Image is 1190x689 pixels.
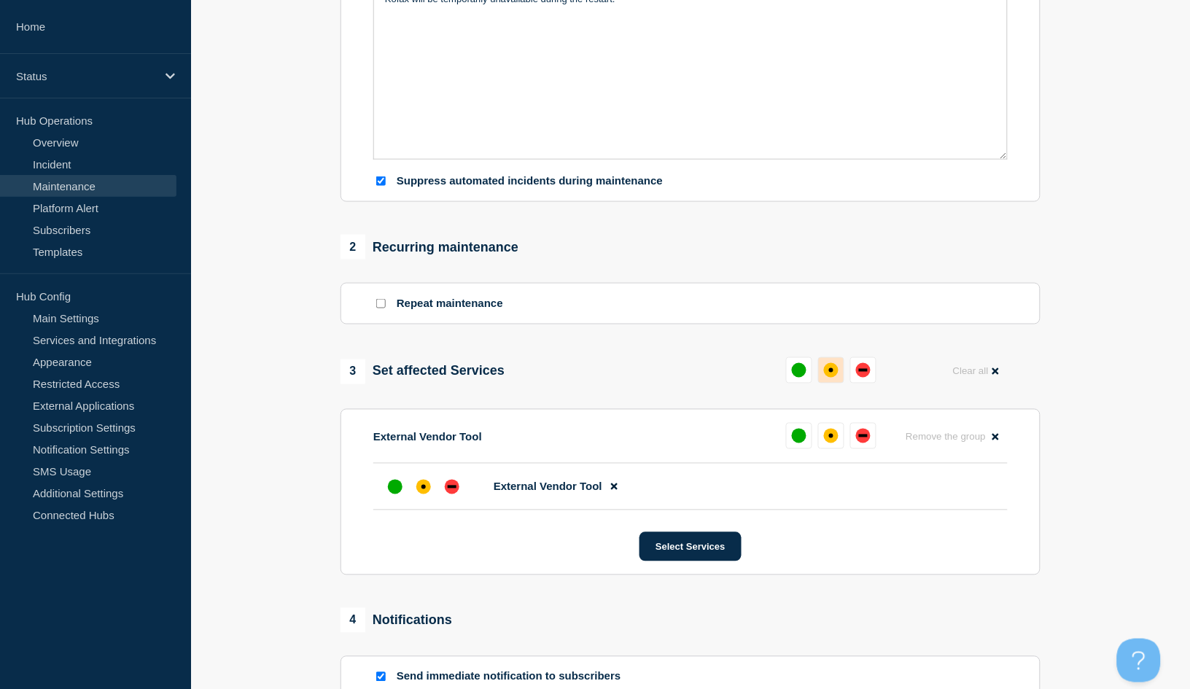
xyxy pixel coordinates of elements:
[786,357,812,384] button: up
[341,608,452,633] div: Notifications
[416,480,431,494] div: affected
[856,363,871,378] div: down
[906,432,986,443] span: Remove the group
[786,423,812,449] button: up
[376,299,386,308] input: Repeat maintenance
[341,359,365,384] span: 3
[397,670,630,684] p: Send immediate notification to subscribers
[341,359,505,384] div: Set affected Services
[818,357,844,384] button: affected
[792,429,806,443] div: up
[824,429,839,443] div: affected
[494,480,602,493] span: External Vendor Tool
[897,423,1008,451] button: Remove the group
[341,235,365,260] span: 2
[1117,639,1161,682] iframe: Help Scout Beacon - Open
[341,235,518,260] div: Recurring maintenance
[16,70,156,82] p: Status
[373,431,482,443] p: External Vendor Tool
[856,429,871,443] div: down
[850,423,876,449] button: down
[639,532,741,561] button: Select Services
[445,480,459,494] div: down
[397,297,503,311] p: Repeat maintenance
[850,357,876,384] button: down
[397,174,663,188] p: Suppress automated incidents during maintenance
[792,363,806,378] div: up
[824,363,839,378] div: affected
[818,423,844,449] button: affected
[341,608,365,633] span: 4
[376,176,386,186] input: Suppress automated incidents during maintenance
[376,672,386,682] input: Send immediate notification to subscribers
[944,357,1008,386] button: Clear all
[388,480,402,494] div: up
